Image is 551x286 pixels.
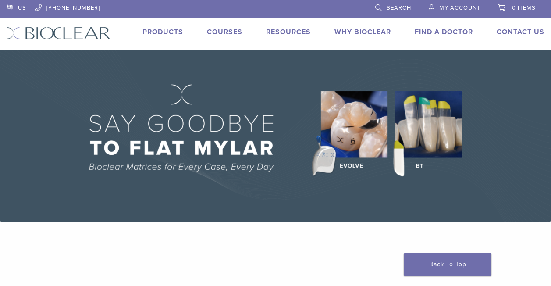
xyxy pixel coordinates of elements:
[334,28,391,36] a: Why Bioclear
[387,4,411,11] span: Search
[404,253,491,276] a: Back To Top
[415,28,473,36] a: Find A Doctor
[207,28,242,36] a: Courses
[497,28,544,36] a: Contact Us
[7,27,110,39] img: Bioclear
[142,28,183,36] a: Products
[512,4,536,11] span: 0 items
[439,4,480,11] span: My Account
[266,28,311,36] a: Resources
